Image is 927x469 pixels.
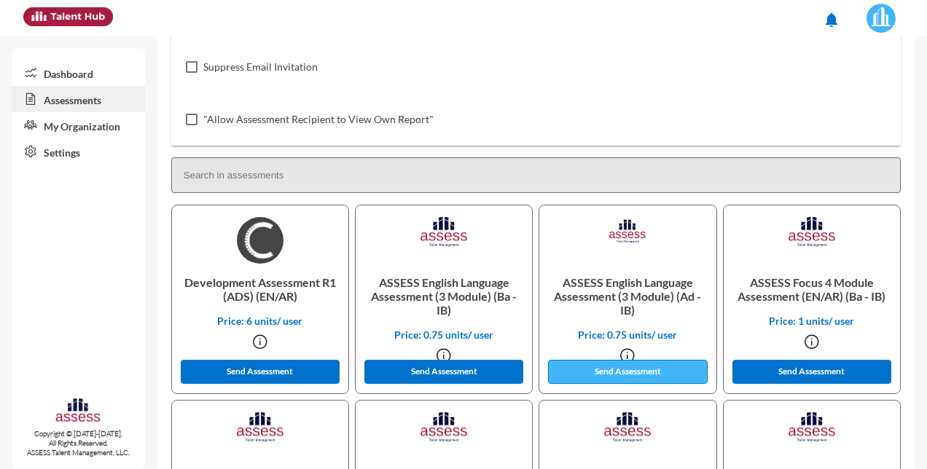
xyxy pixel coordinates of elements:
[364,360,523,384] button: Send Assessment
[203,111,434,128] span: "Allow Assessment Recipient to View Own Report"
[548,360,707,384] button: Send Assessment
[367,328,520,341] p: Price: 0.75 units/ user
[735,315,888,327] p: Price: 1 units/ user
[55,397,101,426] img: assesscompany-logo.png
[171,157,901,193] input: Search in assessments
[735,264,888,315] p: ASSESS Focus 4 Module Assessment (EN/AR) (Ba - IB)
[12,112,145,138] a: My Organization
[12,138,145,165] a: Settings
[203,58,318,76] span: Suppress Email Invitation
[551,264,704,328] p: ASSESS English Language Assessment (3 Module) (Ad - IB)
[12,60,145,86] a: Dashboard
[823,11,840,28] mat-icon: notifications
[551,328,704,341] p: Price: 0.75 units/ user
[184,315,337,327] p: Price: 6 units/ user
[732,360,891,384] button: Send Assessment
[367,264,520,328] p: ASSESS English Language Assessment (3 Module) (Ba - IB)
[181,360,340,384] button: Send Assessment
[12,86,145,112] a: Assessments
[184,264,337,315] p: Development Assessment R1 (ADS) (EN/AR)
[12,429,145,457] p: Copyright © [DATE]-[DATE]. All Rights Reserved. ASSESS Talent Management, LLC.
